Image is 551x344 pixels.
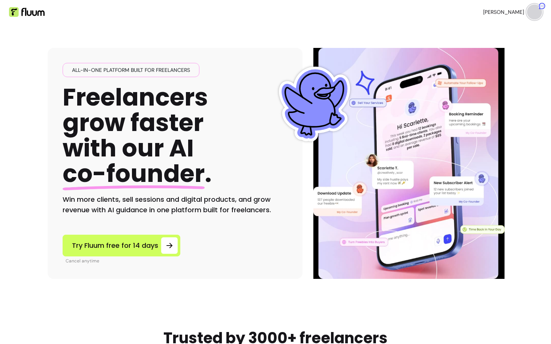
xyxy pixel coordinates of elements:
[63,157,205,190] span: co-founder
[63,85,212,187] h1: Freelancers grow faster with our AI .
[483,8,524,16] span: [PERSON_NAME]
[72,240,158,251] span: Try Fluum free for 14 days
[277,67,352,141] img: Fluum Duck sticker
[63,235,180,256] a: Try Fluum free for 14 days
[483,4,542,19] button: avatar[PERSON_NAME]
[63,194,287,215] h2: Win more clients, sell sessions and digital products, and grow revenue with AI guidance in one pl...
[314,48,503,279] img: Illustration of Fluum AI Co-Founder on a smartphone, showing solo business performance insights s...
[66,258,180,264] p: Cancel anytime
[69,66,193,74] span: All-in-one platform built for freelancers
[9,7,45,17] img: Fluum Logo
